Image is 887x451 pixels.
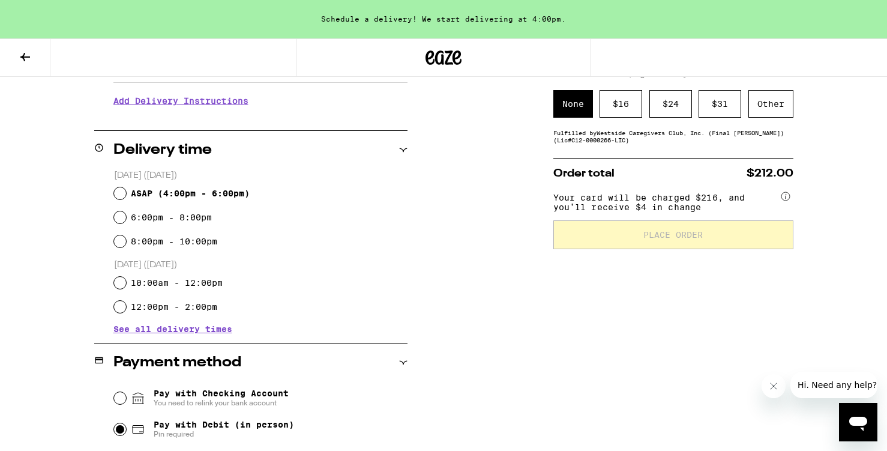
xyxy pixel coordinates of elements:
[113,356,241,370] h2: Payment method
[154,389,289,408] span: Pay with Checking Account
[113,143,212,157] h2: Delivery time
[839,403,877,441] iframe: Button to launch messaging window
[113,87,407,115] h3: Add Delivery Instructions
[131,237,217,246] label: 8:00pm - 10:00pm
[553,129,793,144] div: Fulfilled by Westside Caregivers Club, Inc. (Final [PERSON_NAME]) (Lic# C12-0000266-LIC )
[154,398,289,408] span: You need to relink your bank account
[113,115,407,124] p: We'll contact you at [PHONE_NUMBER] when we arrive
[553,189,779,212] span: Your card will be charged $216, and you’ll receive $4 in change
[131,213,212,222] label: 6:00pm - 8:00pm
[553,220,793,249] button: Place Order
[131,189,250,198] span: ASAP ( 4:00pm - 6:00pm )
[649,90,692,118] div: $ 24
[553,168,615,179] span: Order total
[553,90,593,118] div: None
[790,372,877,398] iframe: Message from company
[748,90,793,118] div: Other
[762,374,786,398] iframe: Close message
[113,325,232,333] button: See all delivery times
[747,168,793,179] span: $212.00
[114,259,407,271] p: [DATE] ([DATE])
[131,302,217,312] label: 12:00pm - 2:00pm
[154,429,294,439] span: Pin required
[699,90,741,118] div: $ 31
[114,170,407,181] p: [DATE] ([DATE])
[643,231,703,239] span: Place Order
[131,278,223,288] label: 10:00am - 12:00pm
[600,90,642,118] div: $ 16
[154,420,294,429] span: Pay with Debit (in person)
